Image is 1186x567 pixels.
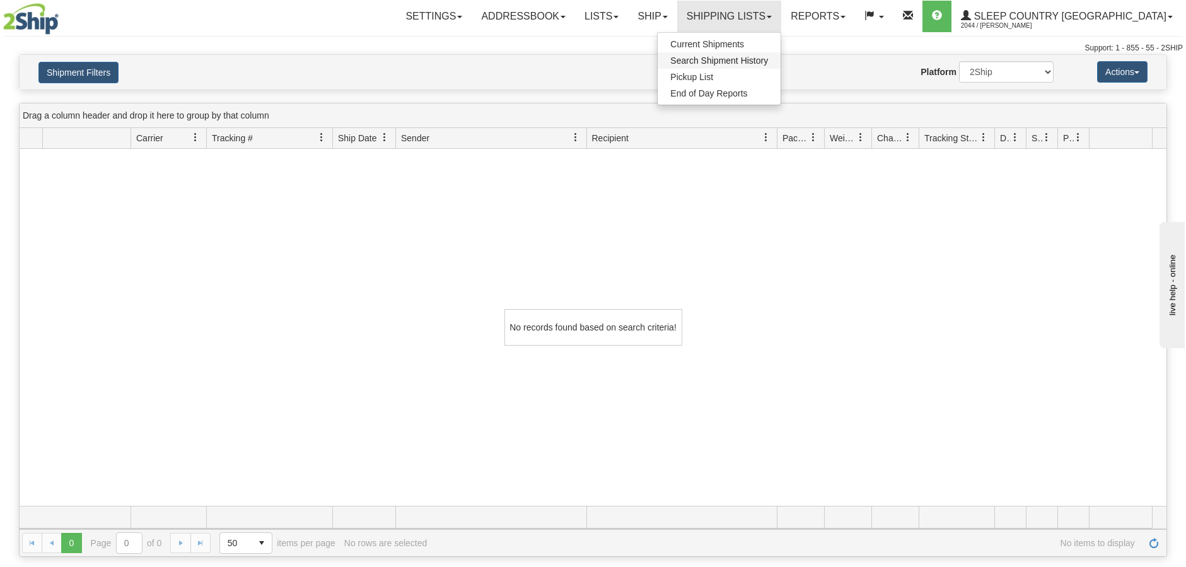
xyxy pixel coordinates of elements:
[472,1,575,32] a: Addressbook
[575,1,628,32] a: Lists
[396,1,472,32] a: Settings
[1004,127,1026,148] a: Delivery Status filter column settings
[401,132,429,144] span: Sender
[374,127,395,148] a: Ship Date filter column settings
[971,11,1166,21] span: Sleep Country [GEOGRAPHIC_DATA]
[504,309,682,346] div: No records found based on search criteria!
[228,537,244,549] span: 50
[658,85,781,102] a: End of Day Reports
[252,533,272,553] span: select
[877,132,904,144] span: Charge
[1000,132,1011,144] span: Delivery Status
[565,127,586,148] a: Sender filter column settings
[91,532,162,554] span: Page of 0
[1036,127,1057,148] a: Shipment Issues filter column settings
[311,127,332,148] a: Tracking # filter column settings
[670,56,768,66] span: Search Shipment History
[136,132,163,144] span: Carrier
[592,132,629,144] span: Recipient
[219,532,272,554] span: Page sizes drop down
[951,1,1182,32] a: Sleep Country [GEOGRAPHIC_DATA] 2044 / [PERSON_NAME]
[897,127,919,148] a: Charge filter column settings
[185,127,206,148] a: Carrier filter column settings
[924,132,979,144] span: Tracking Status
[628,1,677,32] a: Ship
[1032,132,1042,144] span: Shipment Issues
[212,132,253,144] span: Tracking #
[436,538,1135,548] span: No items to display
[9,11,117,20] div: live help - online
[677,1,781,32] a: Shipping lists
[1097,61,1148,83] button: Actions
[670,72,713,82] span: Pickup List
[61,533,81,553] span: Page 0
[20,103,1166,128] div: grid grouping header
[38,62,119,83] button: Shipment Filters
[344,538,427,548] div: No rows are selected
[338,132,376,144] span: Ship Date
[1144,533,1164,553] a: Refresh
[658,69,781,85] a: Pickup List
[850,127,871,148] a: Weight filter column settings
[670,39,744,49] span: Current Shipments
[973,127,994,148] a: Tracking Status filter column settings
[3,3,59,35] img: logo2044.jpg
[3,43,1183,54] div: Support: 1 - 855 - 55 - 2SHIP
[219,532,335,554] span: items per page
[961,20,1055,32] span: 2044 / [PERSON_NAME]
[782,132,809,144] span: Packages
[830,132,856,144] span: Weight
[755,127,777,148] a: Recipient filter column settings
[781,1,855,32] a: Reports
[1063,132,1074,144] span: Pickup Status
[658,36,781,52] a: Current Shipments
[658,52,781,69] a: Search Shipment History
[803,127,824,148] a: Packages filter column settings
[670,88,747,98] span: End of Day Reports
[921,66,956,78] label: Platform
[1067,127,1089,148] a: Pickup Status filter column settings
[1157,219,1185,348] iframe: chat widget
